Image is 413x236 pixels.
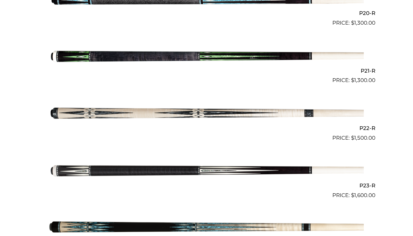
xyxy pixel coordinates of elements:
bdi: 1,300.00 [351,77,375,83]
a: P21-R $1,300.00 [38,30,375,84]
bdi: 1,600.00 [351,192,375,198]
span: $ [351,77,354,83]
h2: P23-R [38,180,375,191]
h2: P20-R [38,7,375,19]
span: $ [351,20,354,26]
h2: P21-R [38,65,375,76]
span: $ [351,135,354,141]
a: P23-R $1,600.00 [38,145,375,200]
span: $ [351,192,354,198]
bdi: 1,300.00 [351,20,375,26]
img: P21-R [49,30,364,82]
bdi: 1,500.00 [351,135,375,141]
img: P23-R [49,145,364,197]
img: P22-R [49,87,364,139]
a: P22-R $1,500.00 [38,87,375,142]
h2: P22-R [38,122,375,134]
